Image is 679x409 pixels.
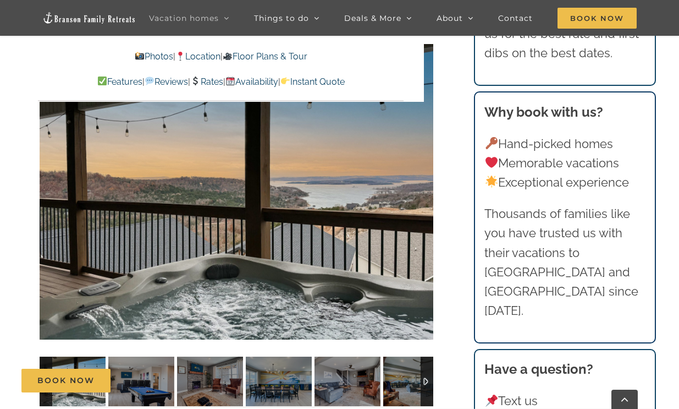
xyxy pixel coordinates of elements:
img: Out-of-the-Blue-at-Table-Rock-Lake-3010-Edit-scaled.jpg-nggid042952-ngg0dyn-120x90-00f0w010c011r1... [177,357,243,406]
img: Out-of-the-Blue-at-Table-Rock-Lake-Branson-Missouri-1311-Edit-scaled.jpg-nggid041686-ngg0dyn-120x... [40,357,106,406]
span: Contact [498,14,533,22]
img: ✅ [98,77,107,85]
a: Reviews [145,77,188,87]
img: 🌟 [485,176,498,188]
img: 📆 [226,77,235,85]
p: Thousands of families like you have trusted us with their vacations to [GEOGRAPHIC_DATA] and [GEO... [484,204,645,320]
p: Hand-picked homes Memorable vacations Exceptional experience [484,134,645,193]
a: Rates [190,77,223,87]
a: Instant Quote [280,77,345,87]
span: Vacation homes [149,14,219,22]
p: | | [38,50,404,64]
img: 💬 [145,77,154,85]
span: Things to do [254,14,309,22]
img: Out-of-the-Blue-at-Table-Rock-Lake-3007-Edit-scaled.jpg-nggid042950-ngg0dyn-120x90-00f0w010c011r1... [108,357,174,406]
a: Availability [225,77,278,87]
img: 🔑 [485,137,498,149]
a: Location [175,51,220,62]
img: Out-of-the-Blue-at-Table-Rock-Lake-3009-scaled.jpg-nggid042963-ngg0dyn-120x90-00f0w010c011r110f11... [314,357,380,406]
span: Deals & More [344,14,401,22]
img: 001-Out-of-the-Blue-vacation-home-rental-Branson-Family-Retreats-10080-scaled.jpg-nggid03333-ngg0... [383,357,449,406]
span: Book Now [37,376,95,385]
strong: Have a question? [484,361,593,377]
img: 📸 [135,52,144,61]
a: Book Now [21,369,111,392]
img: 💲 [191,77,200,85]
span: About [437,14,463,22]
a: Features [97,77,142,87]
img: 👉 [281,77,290,85]
p: | | | | [38,75,404,89]
img: Branson Family Retreats Logo [42,12,136,24]
img: 003-Out-of-the-Blue-vacation-home-rental-Branson-Family-Retreats-10073-scaled.jpg-nggid03350-ngg0... [246,357,312,406]
img: 📌 [485,395,498,407]
h3: Why book with us? [484,102,645,122]
a: Floor Plans & Tour [223,51,307,62]
img: 🎥 [223,52,232,61]
span: Book Now [557,8,637,29]
a: Photos [135,51,173,62]
img: ❤️ [485,156,498,168]
img: 📍 [176,52,185,61]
